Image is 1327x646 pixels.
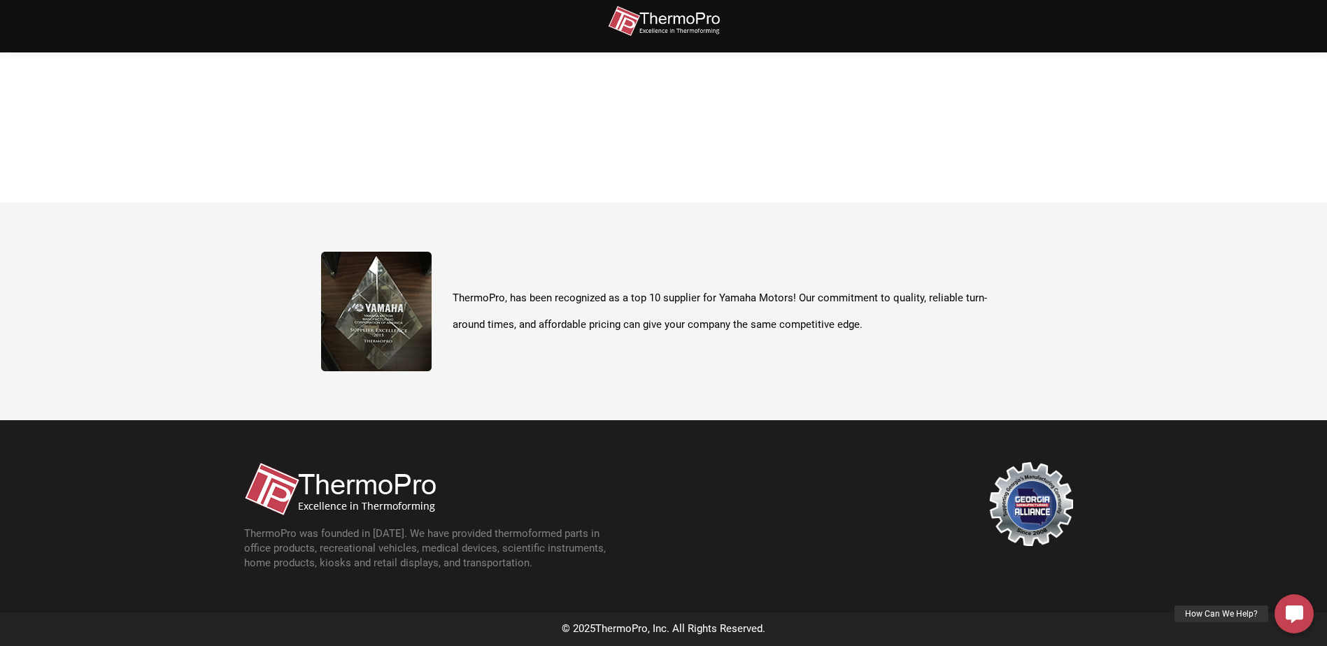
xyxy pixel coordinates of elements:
div: How Can We Help? [1175,605,1268,622]
img: thermopro-logo-non-iso [244,462,436,516]
a: How Can We Help? [1275,594,1314,633]
p: ThermoPro, has been recognized as a top 10 supplier for Yamaha Motors! Our commitment to quality,... [453,285,1007,338]
p: ThermoPro was founded in [DATE]. We have provided thermoformed parts in office products, recreati... [244,526,622,570]
div: © 2025 , Inc. All Rights Reserved. [230,619,1098,639]
img: thermopro-logo-non-iso [608,6,720,37]
img: georgia-manufacturing-alliance [989,462,1073,546]
span: ThermoPro [595,622,648,635]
